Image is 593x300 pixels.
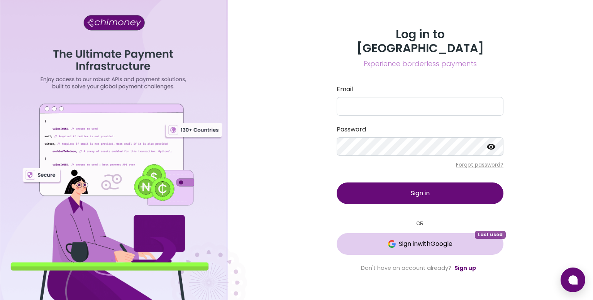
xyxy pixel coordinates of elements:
[337,220,503,227] small: OR
[561,268,585,292] button: Open chat window
[337,85,503,94] label: Email
[411,189,430,198] span: Sign in
[337,27,503,55] h3: Log in to [GEOGRAPHIC_DATA]
[361,264,451,272] span: Don't have an account already?
[475,231,506,239] span: Last used
[337,161,503,169] p: Forgot password?
[337,58,503,69] span: Experience borderless payments
[337,182,503,204] button: Sign in
[337,233,503,255] button: GoogleSign inwithGoogleLast used
[388,240,396,248] img: Google
[454,264,476,272] a: Sign up
[337,125,503,134] label: Password
[399,239,452,249] span: Sign in with Google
